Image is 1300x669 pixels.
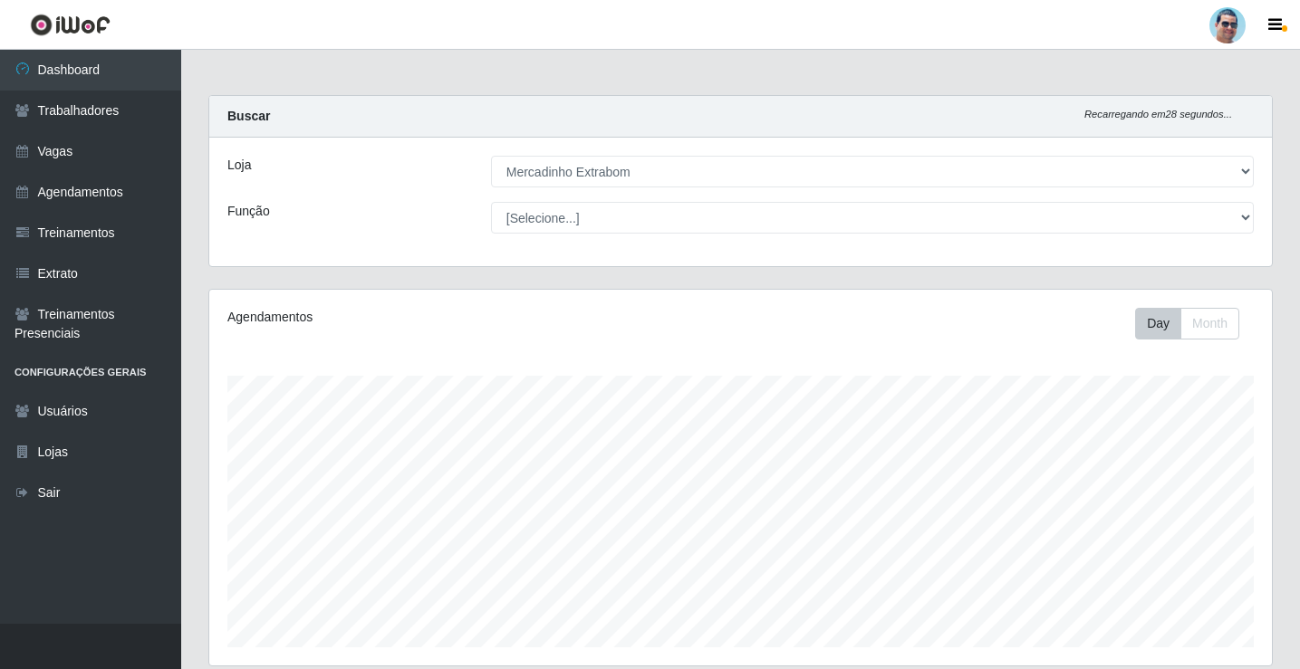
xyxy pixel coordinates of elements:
button: Day [1135,308,1181,339]
div: Toolbar with button groups [1135,308,1254,339]
button: Month [1180,308,1239,339]
i: Recarregando em 28 segundos... [1084,109,1232,119]
label: Loja [227,156,251,175]
div: First group [1135,308,1239,339]
div: Agendamentos [227,308,640,327]
img: CoreUI Logo [30,14,111,36]
label: Função [227,202,270,221]
strong: Buscar [227,109,270,123]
